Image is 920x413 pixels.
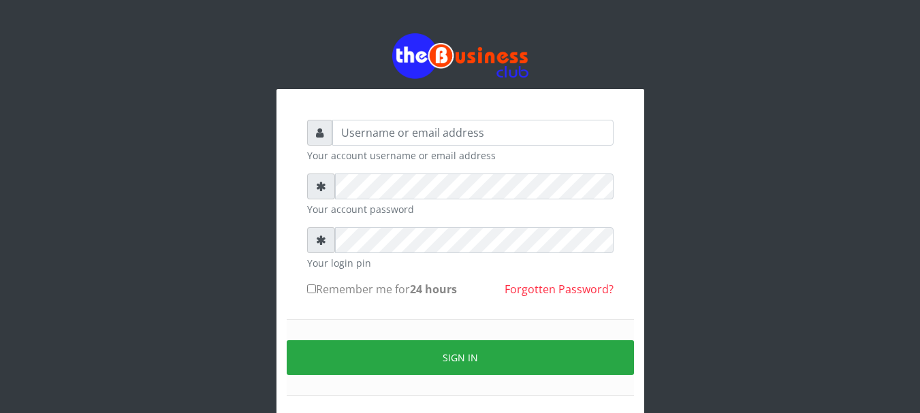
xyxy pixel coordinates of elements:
[307,256,614,270] small: Your login pin
[307,281,457,297] label: Remember me for
[287,340,634,375] button: Sign in
[505,282,614,297] a: Forgotten Password?
[307,202,614,216] small: Your account password
[332,120,614,146] input: Username or email address
[307,284,316,293] input: Remember me for24 hours
[410,282,457,297] b: 24 hours
[307,148,614,163] small: Your account username or email address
